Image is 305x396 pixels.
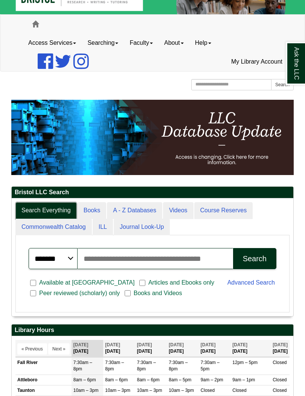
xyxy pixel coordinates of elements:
[273,388,287,393] span: Closed
[12,324,293,336] h2: Library Hours
[15,385,72,396] td: Taunton
[243,254,267,263] div: Search
[15,375,72,385] td: Attleboro
[137,388,162,393] span: 10am – 3pm
[114,219,170,236] a: Journal Look-Up
[226,52,288,71] a: My Library Account
[145,278,217,287] span: Articles and Ebooks only
[15,202,77,219] a: Search Everything
[201,342,216,347] span: [DATE]
[30,280,36,286] input: Available at [GEOGRAPHIC_DATA]
[73,342,88,347] span: [DATE]
[135,340,167,357] th: [DATE]
[199,340,231,357] th: [DATE]
[17,343,47,355] button: « Previous
[232,377,255,382] span: 9am – 1pm
[230,340,271,357] th: [DATE]
[169,377,191,382] span: 8am – 5pm
[73,377,96,382] span: 8am – 6pm
[73,388,99,393] span: 10am – 3pm
[232,388,246,393] span: Closed
[201,388,215,393] span: Closed
[273,377,287,382] span: Closed
[36,278,137,287] span: Available at [GEOGRAPHIC_DATA]
[131,289,185,298] span: Books and Videos
[167,340,199,357] th: [DATE]
[194,202,253,219] a: Course Reserves
[169,360,188,372] span: 7:30am – 8pm
[201,360,220,372] span: 7:30am – 5pm
[273,342,288,347] span: [DATE]
[139,280,145,286] input: Articles and Ebooks only
[189,34,217,52] a: Help
[105,388,130,393] span: 10am – 3pm
[125,290,131,297] input: Books and Videos
[273,360,287,365] span: Closed
[36,289,123,298] span: Peer reviewed (scholarly) only
[169,388,194,393] span: 10am – 3pm
[105,377,128,382] span: 8am – 6pm
[105,360,124,372] span: 7:30am – 8pm
[169,342,184,347] span: [DATE]
[124,34,159,52] a: Faculty
[271,340,290,357] th: [DATE]
[82,34,124,52] a: Searching
[159,34,189,52] a: About
[73,360,92,372] span: 7:30am – 8pm
[137,377,160,382] span: 8am – 6pm
[232,360,258,365] span: 12pm – 5pm
[93,219,113,236] a: ILL
[163,202,194,219] a: Videos
[105,342,120,347] span: [DATE]
[227,279,275,286] a: Advanced Search
[233,248,276,269] button: Search
[107,202,162,219] a: A - Z Databases
[137,360,156,372] span: 7:30am – 8pm
[137,342,152,347] span: [DATE]
[15,219,92,236] a: Commonwealth Catalog
[72,340,104,357] th: [DATE]
[15,358,72,375] td: Fall River
[48,343,70,355] button: Next »
[78,202,106,219] a: Books
[201,377,223,382] span: 9am – 2pm
[11,100,294,175] img: HTML tutorial
[12,187,293,198] h2: Bristol LLC Search
[232,342,247,347] span: [DATE]
[30,290,36,297] input: Peer reviewed (scholarly) only
[271,79,294,90] button: Search
[103,340,135,357] th: [DATE]
[23,34,82,52] a: Access Services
